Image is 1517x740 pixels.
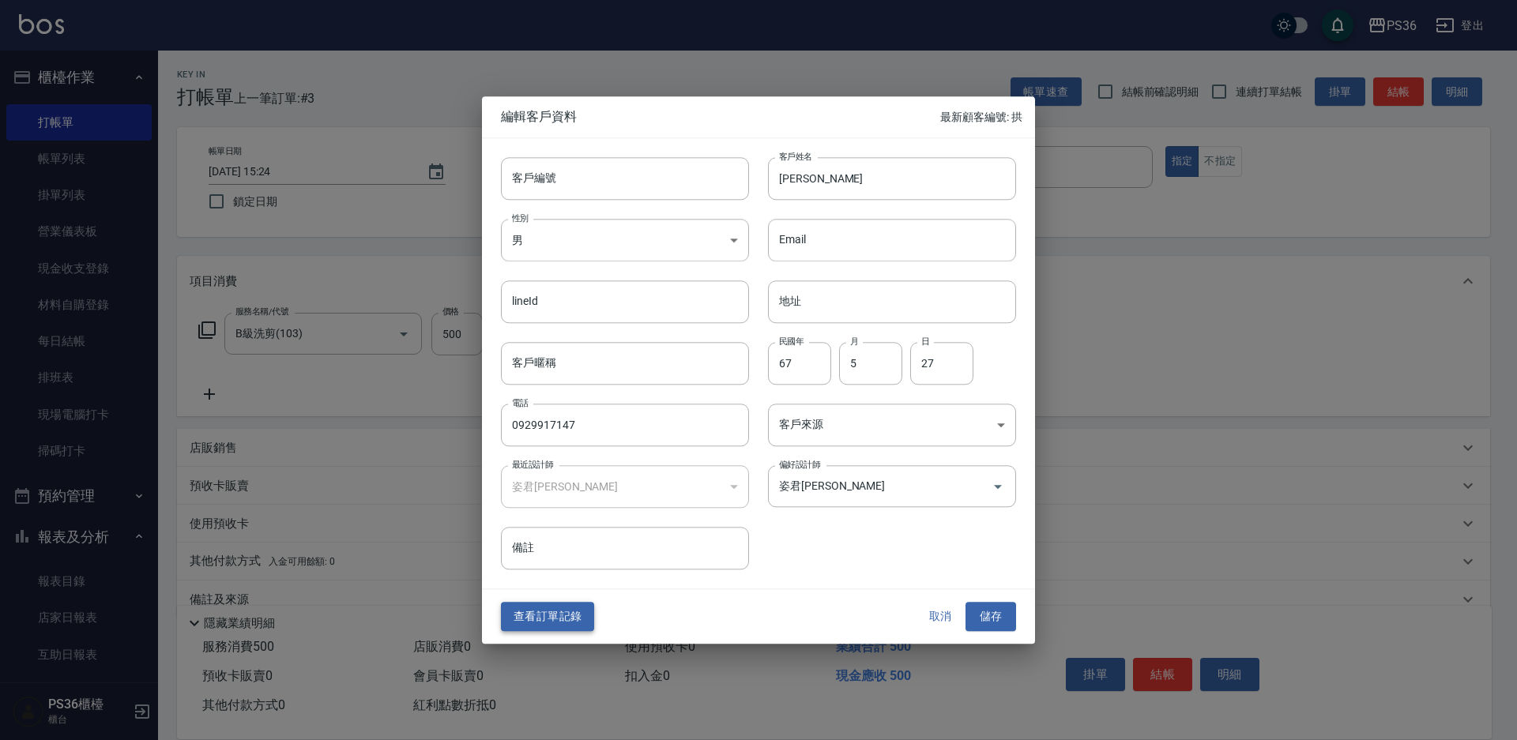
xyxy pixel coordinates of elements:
[966,603,1016,632] button: 儲存
[940,109,1022,126] p: 最新顧客編號: 拱
[779,150,812,162] label: 客戶姓名
[512,212,529,224] label: 性別
[850,335,858,347] label: 月
[779,458,820,470] label: 偏好設計師
[501,219,749,261] div: 男
[501,603,594,632] button: 查看訂單記錄
[512,396,529,408] label: 電話
[921,335,929,347] label: 日
[501,465,749,508] div: 姿君[PERSON_NAME]
[915,603,966,632] button: 取消
[501,109,940,125] span: 編輯客戶資料
[512,458,553,470] label: 最近設計師
[985,474,1011,499] button: Open
[779,335,804,347] label: 民國年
